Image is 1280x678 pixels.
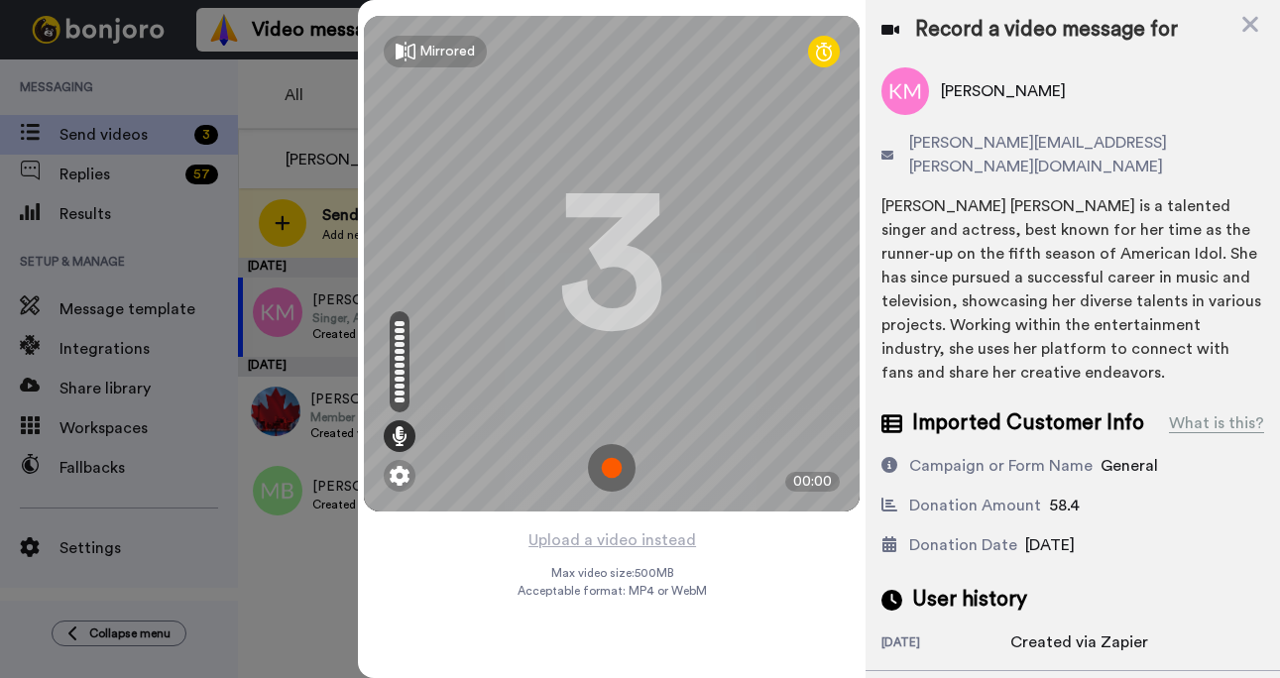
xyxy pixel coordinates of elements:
span: User history [912,585,1027,615]
span: General [1101,458,1158,474]
span: [DATE] [1025,537,1075,553]
div: 00:00 [785,472,840,492]
button: Upload a video instead [523,527,702,553]
span: Acceptable format: MP4 or WebM [518,583,707,599]
img: ic_gear.svg [390,466,409,486]
span: 58.4 [1049,498,1080,513]
div: What is this? [1169,411,1264,435]
div: Donation Date [909,533,1017,557]
span: [PERSON_NAME][EMAIL_ADDRESS][PERSON_NAME][DOMAIN_NAME] [909,131,1264,178]
div: [PERSON_NAME] [PERSON_NAME] is a talented singer and actress, best known for her time as the runn... [881,194,1264,385]
div: Campaign or Form Name [909,454,1093,478]
img: ic_record_start.svg [588,444,636,492]
div: Created via Zapier [1010,630,1148,654]
span: Max video size: 500 MB [550,565,673,581]
span: Imported Customer Info [912,408,1144,438]
div: 3 [557,189,666,338]
div: Donation Amount [909,494,1041,517]
div: [DATE] [881,634,1010,654]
